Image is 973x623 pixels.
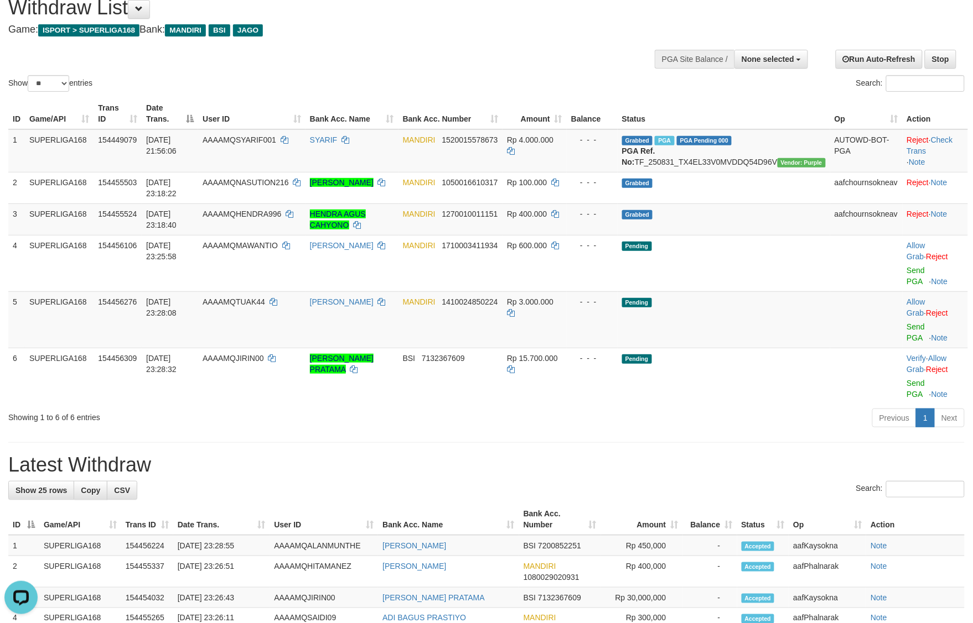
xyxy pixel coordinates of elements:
a: [PERSON_NAME] PRATAMA [310,354,374,374]
td: · [903,235,968,291]
td: aafKaysokna [789,588,866,608]
a: [PERSON_NAME] [310,241,374,250]
a: Note [931,210,948,218]
th: Amount: activate to sort column ascending [601,504,683,535]
span: Grabbed [622,136,653,145]
span: Rp 600.000 [507,241,547,250]
span: 154456276 [98,297,137,306]
td: [DATE] 23:26:51 [173,556,270,588]
th: Action [866,504,965,535]
div: - - - [571,177,613,188]
span: Copy 7132367609 to clipboard [538,593,581,602]
span: Accepted [742,542,775,551]
span: Copy 1080029020931 to clipboard [524,573,579,582]
th: Op: activate to sort column ascending [789,504,866,535]
span: 154456309 [98,354,137,363]
span: Pending [622,354,652,364]
label: Search: [856,481,965,498]
a: [PERSON_NAME] [310,297,374,306]
td: [DATE] 23:26:43 [173,588,270,608]
td: SUPERLIGA168 [25,291,94,348]
span: Accepted [742,594,775,603]
th: Trans ID: activate to sort column ascending [121,504,173,535]
span: 154449079 [98,135,137,144]
a: Send PGA [907,266,925,286]
td: Rp 30,000,000 [601,588,683,608]
a: Note [871,614,887,622]
span: Show 25 rows [15,486,67,495]
span: Accepted [742,562,775,572]
span: 154455524 [98,210,137,218]
input: Search: [886,481,965,498]
a: Previous [872,409,917,427]
a: Allow Grab [907,241,925,261]
b: PGA Ref. No: [622,146,655,166]
span: Vendor URL: https://trx4.1velocity.biz [778,158,826,167]
span: BSI [209,24,230,36]
a: Note [871,593,887,602]
span: Pending [622,298,652,307]
span: None selected [742,55,794,64]
th: ID [8,98,25,129]
a: Note [909,158,925,166]
td: AAAAMQJIRIN00 [270,588,378,608]
a: CSV [107,481,137,500]
button: None selected [734,50,808,69]
span: AAAAMQMAWANTIO [203,241,278,250]
td: Rp 400,000 [601,556,683,588]
th: Bank Acc. Number: activate to sort column ascending [519,504,601,535]
th: Date Trans.: activate to sort column ascending [173,504,270,535]
span: BSI [524,593,536,602]
label: Show entries [8,75,92,92]
td: aafchournsokneav [830,172,903,203]
a: Next [934,409,965,427]
td: SUPERLIGA168 [25,203,94,235]
span: AAAAMQHENDRA996 [203,210,281,218]
td: TF_250831_TX4EL33V0MVDDQ54D96V [618,129,830,172]
a: Verify [907,354,927,363]
td: aafPhalnarak [789,556,866,588]
span: ISPORT > SUPERLIGA168 [38,24,139,36]
a: Note [931,178,948,187]
a: Reject [927,365,949,374]
th: Bank Acc. Name: activate to sort column ascending [378,504,519,535]
span: Rp 400.000 [507,210,547,218]
td: SUPERLIGA168 [25,129,94,172]
td: 154454032 [121,588,173,608]
span: Copy 1410024850224 to clipboard [442,297,498,306]
span: MANDIRI [403,210,436,218]
td: SUPERLIGA168 [39,588,121,608]
span: [DATE] 23:28:08 [146,297,177,317]
span: Copy [81,486,100,495]
span: AAAAMQJIRIN00 [203,354,263,363]
th: Balance [567,98,618,129]
span: Pending [622,242,652,251]
a: Note [871,541,887,550]
a: [PERSON_NAME] [382,562,446,570]
span: 154455503 [98,178,137,187]
span: Copy 1710003411934 to clipboard [442,241,498,250]
td: [DATE] 23:28:55 [173,535,270,556]
span: BSI [403,354,416,363]
td: · [903,291,968,348]
span: Grabbed [622,179,653,188]
span: MANDIRI [403,241,436,250]
th: Balance: activate to sort column ascending [683,504,737,535]
div: - - - [571,353,613,364]
a: Note [871,562,887,570]
button: Open LiveChat chat widget [4,4,38,38]
td: SUPERLIGA168 [39,535,121,556]
td: AAAAMQHITAMANEZ [270,556,378,588]
td: - [683,535,737,556]
span: JAGO [233,24,263,36]
td: · [903,172,968,203]
a: Send PGA [907,379,925,399]
a: Note [931,277,948,286]
td: 5 [8,291,25,348]
span: AAAAMQTUAK44 [203,297,265,306]
span: PGA Pending [677,136,732,145]
a: Allow Grab [907,354,947,374]
th: User ID: activate to sort column ascending [270,504,378,535]
a: Reject [927,308,949,317]
span: Marked by aafchoeunmanni [655,136,674,145]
